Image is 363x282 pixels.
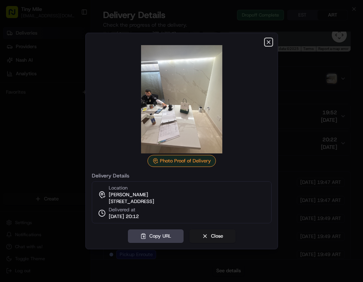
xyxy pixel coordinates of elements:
div: 💻 [64,110,70,116]
span: API Documentation [71,109,121,117]
span: [DATE] 20:12 [109,213,139,220]
span: [STREET_ADDRESS] [109,198,154,205]
button: Close [190,229,235,243]
a: Powered byPylon [53,127,91,133]
img: photo_proof_of_delivery image [128,45,236,153]
img: Nash [8,8,23,23]
div: Start new chat [26,72,123,79]
a: 📗Knowledge Base [5,106,61,120]
img: 1736555255976-a54dd68f-1ca7-489b-9aae-adbdc363a1c4 [8,72,21,85]
span: [PERSON_NAME] [109,191,148,198]
div: We're available if you need us! [26,79,95,85]
button: Start new chat [128,74,137,83]
a: 💻API Documentation [61,106,124,120]
span: Location [109,185,128,191]
button: Copy URL [128,229,184,243]
label: Delivery Details [92,173,272,178]
input: Clear [20,49,124,56]
p: Welcome 👋 [8,30,137,42]
span: Pylon [75,127,91,133]
span: Knowledge Base [15,109,58,117]
div: 📗 [8,110,14,116]
span: Delivered at [109,206,139,213]
div: Photo Proof of Delivery [147,155,216,167]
